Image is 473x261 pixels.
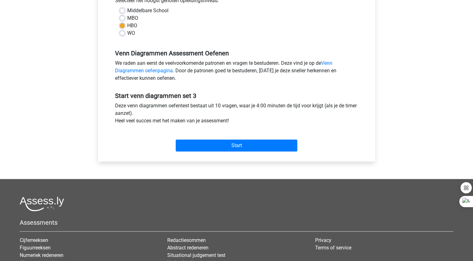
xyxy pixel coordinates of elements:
label: HBO [127,22,137,29]
a: Privacy [315,237,331,243]
a: Abstract redeneren [167,245,209,251]
label: Middelbare School [127,7,169,14]
input: Start [176,140,297,151]
div: We raden aan eerst de veelvoorkomende patronen en vragen te bestuderen. Deze vind je op de . Door... [110,59,363,84]
a: Figuurreeksen [20,245,51,251]
a: Redactiesommen [167,237,206,243]
img: Assessly logo [20,197,64,211]
div: Deze venn diagrammen oefentest bestaat uit 10 vragen, waar je 4:00 minuten de tijd voor krijgt (a... [110,102,363,127]
h5: Assessments [20,219,453,226]
a: Terms of service [315,245,351,251]
a: Cijferreeksen [20,237,48,243]
label: WO [127,29,135,37]
a: Numeriek redeneren [20,252,63,258]
h5: Start venn diagrammen set 3 [115,92,358,100]
a: Situational judgement test [167,252,225,258]
h5: Venn Diagrammen Assessment Oefenen [115,49,358,57]
label: MBO [127,14,138,22]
